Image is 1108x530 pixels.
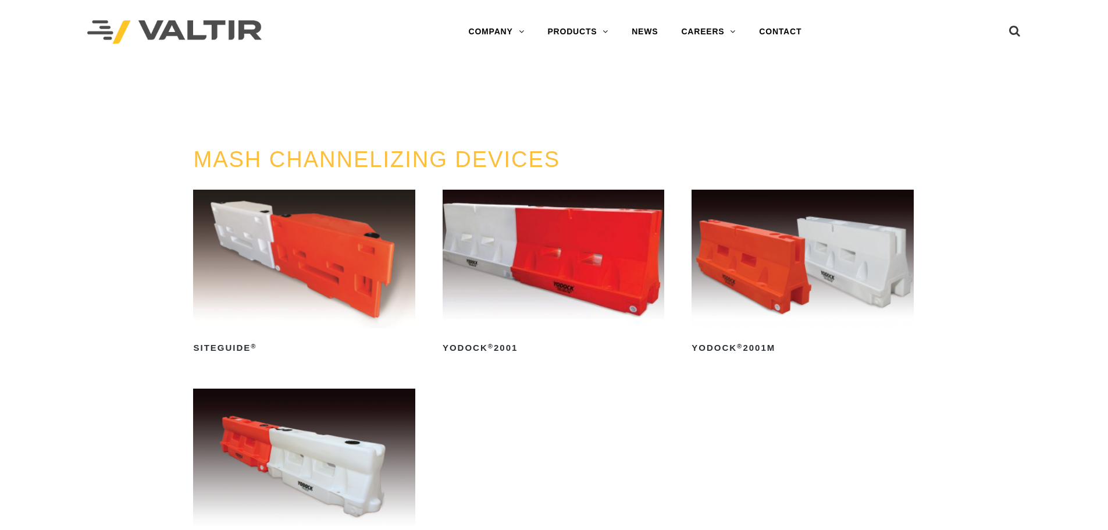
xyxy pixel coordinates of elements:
[87,20,262,44] img: Valtir
[443,190,664,328] img: Yodock 2001 Water Filled Barrier and Barricade
[251,343,256,350] sup: ®
[692,190,913,357] a: Yodock®2001M
[488,343,494,350] sup: ®
[457,20,536,44] a: COMPANY
[620,20,669,44] a: NEWS
[443,190,664,357] a: Yodock®2001
[737,343,743,350] sup: ®
[692,339,913,357] h2: Yodock 2001M
[193,190,415,357] a: SiteGuide®
[193,339,415,357] h2: SiteGuide
[747,20,813,44] a: CONTACT
[193,147,560,172] a: MASH CHANNELIZING DEVICES
[443,339,664,357] h2: Yodock 2001
[669,20,747,44] a: CAREERS
[536,20,620,44] a: PRODUCTS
